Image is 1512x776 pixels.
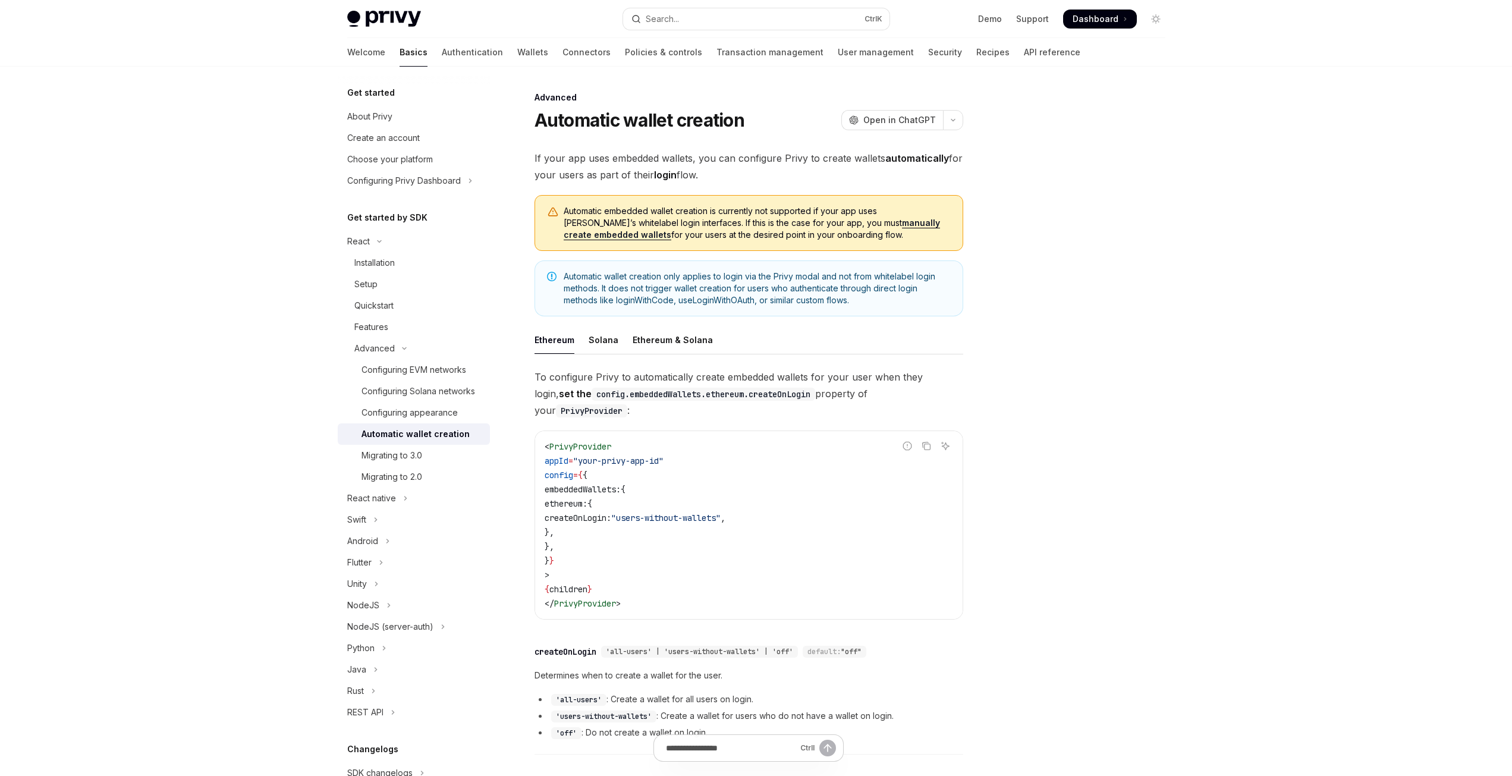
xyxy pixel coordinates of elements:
[347,152,433,166] div: Choose your platform
[535,369,963,419] span: To configure Privy to automatically create embedded wallets for your user when they login, proper...
[654,169,677,181] strong: login
[549,441,611,452] span: PrivyProvider
[1146,10,1165,29] button: Toggle dark mode
[976,38,1010,67] a: Recipes
[338,106,490,127] a: About Privy
[559,388,815,400] strong: set the
[1024,38,1080,67] a: API reference
[535,92,963,103] div: Advanced
[338,466,490,488] a: Migrating to 2.0
[551,711,656,722] code: 'users-without-wallets'
[338,316,490,338] a: Features
[535,150,963,183] span: If your app uses embedded wallets, you can configure Privy to create wallets for your users as pa...
[535,326,574,354] div: Ethereum
[573,470,578,480] span: =
[338,423,490,445] a: Automatic wallet creation
[338,359,490,381] a: Configuring EVM networks
[338,274,490,295] a: Setup
[587,584,592,595] span: }
[362,384,475,398] div: Configuring Solana networks
[354,341,395,356] div: Advanced
[347,742,398,756] h5: Changelogs
[338,680,490,702] button: Toggle Rust section
[865,14,882,24] span: Ctrl K
[716,38,823,67] a: Transaction management
[621,484,625,495] span: {
[338,488,490,509] button: Toggle React native section
[545,584,549,595] span: {
[900,438,915,454] button: Report incorrect code
[535,646,596,658] div: createOnLogin
[338,127,490,149] a: Create an account
[362,406,458,420] div: Configuring appearance
[347,234,370,249] div: React
[347,641,375,655] div: Python
[611,513,721,523] span: "users-without-wallets"
[547,272,557,281] svg: Note
[338,595,490,616] button: Toggle NodeJS section
[562,38,611,67] a: Connectors
[564,205,951,241] span: Automatic embedded wallet creation is currently not supported if your app uses [PERSON_NAME]’s wh...
[721,513,725,523] span: ,
[347,577,367,591] div: Unity
[347,513,366,527] div: Swift
[819,740,836,756] button: Send message
[338,445,490,466] a: Migrating to 3.0
[338,338,490,359] button: Toggle Advanced section
[551,694,606,706] code: 'all-users'
[625,38,702,67] a: Policies & controls
[1016,13,1049,25] a: Support
[535,668,963,683] span: Determines when to create a wallet for the user.
[646,12,679,26] div: Search...
[841,110,943,130] button: Open in ChatGPT
[338,616,490,637] button: Toggle NodeJS (server-auth) section
[564,271,951,306] span: Automatic wallet creation only applies to login via the Privy modal and not from whitelabel login...
[885,152,949,164] strong: automatically
[362,363,466,377] div: Configuring EVM networks
[347,38,385,67] a: Welcome
[535,692,963,706] li: : Create a wallet for all users on login.
[568,455,573,466] span: =
[589,326,618,354] div: Solana
[587,498,592,509] span: {
[362,427,470,441] div: Automatic wallet creation
[347,620,433,634] div: NodeJS (server-auth)
[347,662,366,677] div: Java
[347,109,392,124] div: About Privy
[545,455,568,466] span: appId
[545,484,621,495] span: embeddedWallets:
[583,470,587,480] span: {
[400,38,427,67] a: Basics
[545,527,554,538] span: },
[338,231,490,252] button: Toggle React section
[338,702,490,723] button: Toggle REST API section
[606,647,793,656] span: 'all-users' | 'users-without-wallets' | 'off'
[338,149,490,170] a: Choose your platform
[807,647,841,656] span: default:
[354,299,394,313] div: Quickstart
[347,598,379,612] div: NodeJS
[545,470,573,480] span: config
[556,404,627,417] code: PrivyProvider
[362,448,422,463] div: Migrating to 3.0
[347,131,420,145] div: Create an account
[545,555,549,566] span: }
[545,570,549,580] span: >
[549,584,587,595] span: children
[354,256,395,270] div: Installation
[545,498,587,509] span: ethereum:
[616,598,621,609] span: >
[347,555,372,570] div: Flutter
[841,647,862,656] span: "off"
[863,114,936,126] span: Open in ChatGPT
[545,441,549,452] span: <
[578,470,583,480] span: {
[919,438,934,454] button: Copy the contents from the code block
[547,206,559,218] svg: Warning
[592,388,815,401] code: config.embeddedWallets.ethereum.createOnLogin
[338,509,490,530] button: Toggle Swift section
[535,725,963,740] li: : Do not create a wallet on login.
[347,705,383,720] div: REST API
[347,211,427,225] h5: Get started by SDK
[338,170,490,191] button: Toggle Configuring Privy Dashboard section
